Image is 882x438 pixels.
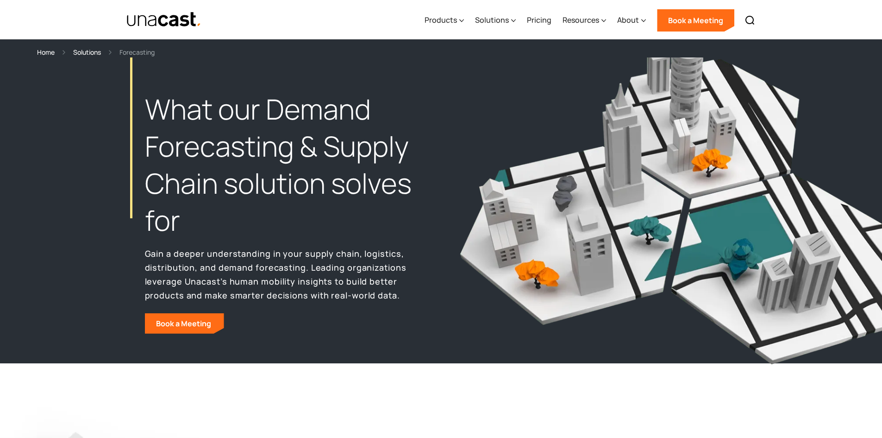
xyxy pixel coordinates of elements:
div: About [617,1,646,39]
a: Solutions [73,47,101,57]
div: Forecasting [119,47,155,57]
div: About [617,14,639,25]
div: Resources [563,1,606,39]
a: Book a Meeting [145,313,224,334]
img: Search icon [744,15,756,26]
img: Unacast text logo [126,12,202,28]
div: Products [425,14,457,25]
a: Home [37,47,55,57]
h1: What our Demand Forecasting & Supply Chain solution solves for [145,91,423,239]
p: Gain a deeper understanding in your supply chain, logistics, distribution, and demand forecasting... [145,247,423,302]
div: Solutions [475,1,516,39]
div: Resources [563,14,599,25]
a: Book a Meeting [657,9,734,32]
div: Products [425,1,464,39]
div: Solutions [475,14,509,25]
a: home [126,12,202,28]
a: Pricing [527,1,551,39]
